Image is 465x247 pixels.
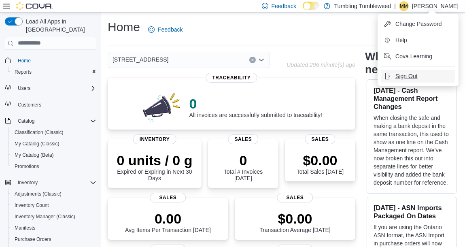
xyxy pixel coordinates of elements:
a: Customers [15,100,45,110]
button: Cova Learning [381,50,455,63]
div: Expired or Expiring in Next 30 Days [114,152,195,181]
p: 0.00 [125,211,211,227]
span: Load All Apps in [GEOGRAPHIC_DATA] [23,17,96,34]
span: Catalog [18,118,34,124]
a: Purchase Orders [11,234,55,244]
button: Sign Out [381,70,455,83]
span: Manifests [15,225,35,231]
span: Reports [11,67,96,77]
button: Users [2,83,100,94]
span: Adjustments (Classic) [11,189,96,199]
button: Reports [8,66,100,78]
a: My Catalog (Classic) [11,139,63,149]
p: [PERSON_NAME] [412,1,459,11]
div: Total Sales [DATE] [297,152,344,175]
span: [STREET_ADDRESS] [113,55,168,64]
span: Sales [277,193,313,202]
button: Inventory Count [8,200,100,211]
a: Inventory Manager (Classic) [11,212,79,221]
span: Sales [305,134,335,144]
p: 0 [189,96,322,112]
span: Change Password [395,20,442,28]
img: 0 [141,91,183,123]
span: Sales [228,134,259,144]
button: Clear input [249,57,256,63]
span: Manifests [11,223,96,233]
button: Users [15,83,34,93]
a: Inventory Count [11,200,52,210]
h1: Home [108,19,140,35]
span: My Catalog (Beta) [15,152,54,158]
span: Purchase Orders [15,236,51,243]
span: My Catalog (Classic) [15,141,59,147]
span: Inventory [15,178,96,187]
span: Purchase Orders [11,234,96,244]
p: $0.00 [259,211,331,227]
span: Promotions [11,162,96,171]
span: Traceability [206,73,257,83]
button: Promotions [8,161,100,172]
button: Classification (Classic) [8,127,100,138]
input: Dark Mode [303,2,320,10]
button: Inventory [15,178,41,187]
span: My Catalog (Classic) [11,139,96,149]
span: Help [395,36,407,44]
button: Purchase Orders [8,234,100,245]
span: Customers [15,100,96,110]
div: Avg Items Per Transaction [DATE] [125,211,211,233]
a: Manifests [11,223,38,233]
img: Cova [16,2,53,10]
span: Inventory Manager (Classic) [15,213,75,220]
button: Inventory Manager (Classic) [8,211,100,222]
div: Transaction Average [DATE] [259,211,331,233]
button: Manifests [8,222,100,234]
button: Inventory [2,177,100,188]
span: Reports [15,69,32,75]
h2: What's new [365,50,423,76]
span: My Catalog (Beta) [11,150,96,160]
button: Open list of options [258,57,265,63]
a: Home [15,56,34,66]
span: Classification (Classic) [11,128,96,137]
span: Catalog [15,116,96,126]
a: Adjustments (Classic) [11,189,65,199]
span: Inventory [18,179,38,186]
span: Classification (Classic) [15,129,64,136]
div: All invoices are successfully submitted to traceability! [189,96,322,118]
button: Home [2,55,100,66]
a: My Catalog (Beta) [11,150,57,160]
h3: [DATE] - Cash Management Report Changes [374,86,450,111]
span: Home [18,57,31,64]
h3: [DATE] - ASN Imports Packaged On Dates [374,204,450,220]
a: Classification (Classic) [11,128,67,137]
p: When closing the safe and making a bank deposit in the same transaction, this used to show as one... [374,114,450,187]
button: Change Password [381,17,455,30]
button: Catalog [2,115,100,127]
span: Feedback [272,2,296,10]
span: Sign Out [395,72,417,80]
span: Home [15,55,96,66]
button: My Catalog (Classic) [8,138,100,149]
div: Total # Invoices [DATE] [214,152,272,181]
span: Inventory Count [11,200,96,210]
span: Feedback [158,26,183,34]
a: Promotions [11,162,42,171]
span: Inventory [133,134,176,144]
button: My Catalog (Beta) [8,149,100,161]
a: Reports [11,67,35,77]
span: Promotions [15,163,39,170]
p: 0 units / 0 g [114,152,195,168]
span: Cova Learning [395,52,432,60]
button: Customers [2,99,100,111]
p: | [394,1,396,11]
span: Customers [18,102,41,108]
span: Inventory Manager (Classic) [11,212,96,221]
p: $0.00 [297,152,344,168]
span: MM [400,1,408,11]
span: Sales [150,193,186,202]
span: Users [18,85,30,92]
p: Updated 296 minute(s) ago [287,62,355,68]
span: Users [15,83,96,93]
a: Feedback [145,21,186,38]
